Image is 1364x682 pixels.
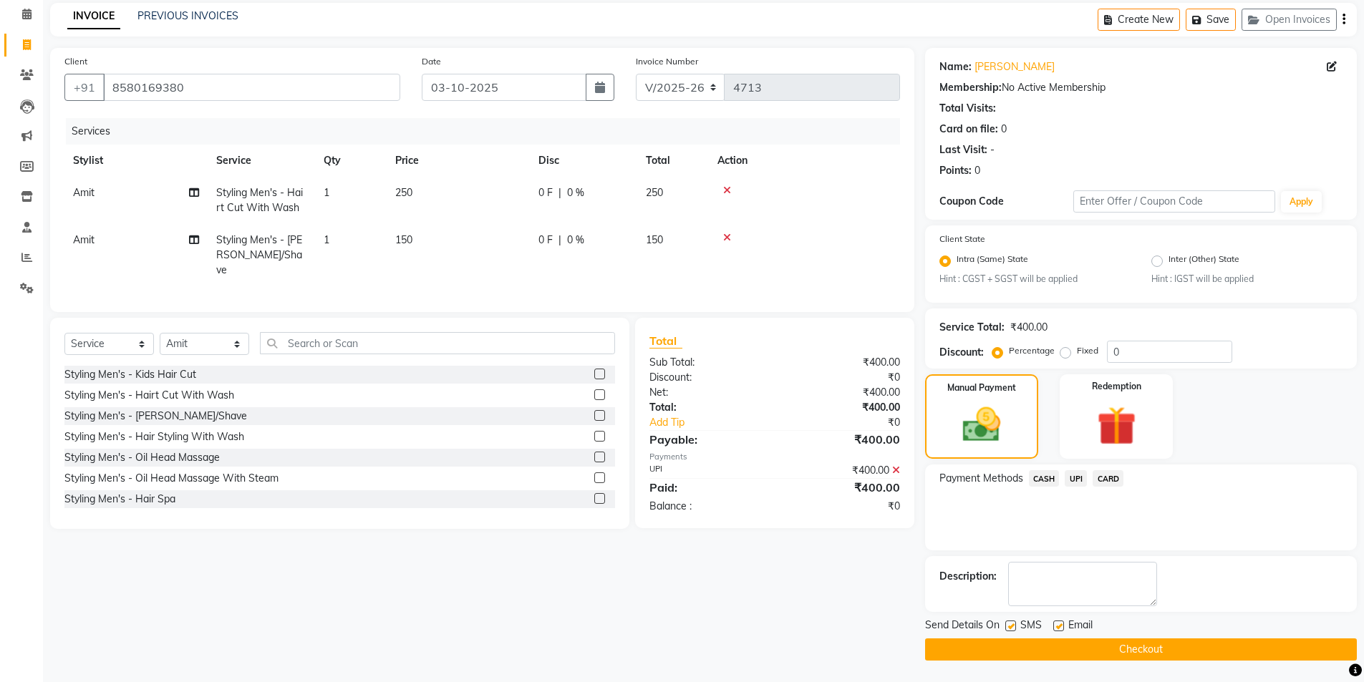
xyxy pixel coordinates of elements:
div: Card on file: [939,122,998,137]
button: Checkout [925,638,1357,661]
button: Create New [1098,9,1180,31]
span: Send Details On [925,618,1000,635]
div: Total Visits: [939,101,996,116]
div: Sub Total: [639,355,775,370]
button: Apply [1281,191,1322,213]
span: SMS [1020,618,1042,635]
span: 0 % [567,185,584,200]
div: ₹400.00 [775,400,911,415]
span: 0 F [538,233,553,248]
div: Discount: [939,345,984,360]
span: 150 [395,233,412,246]
span: | [558,233,561,248]
span: | [558,185,561,200]
span: 250 [395,186,412,199]
div: ₹400.00 [775,479,911,496]
span: 150 [646,233,663,246]
div: ₹0 [775,370,911,385]
span: Payment Methods [939,471,1023,486]
span: Styling Men's - Hairt Cut With Wash [216,186,303,214]
img: _gift.svg [1085,401,1148,450]
div: Total: [639,400,775,415]
div: ₹400.00 [775,431,911,448]
div: Styling Men's - Hair Spa [64,492,175,507]
th: Action [709,145,900,177]
span: CASH [1029,470,1060,487]
th: Stylist [64,145,208,177]
div: Net: [639,385,775,400]
div: Styling Men's - Kids Hair Cut [64,367,196,382]
span: Styling Men's - [PERSON_NAME]/Shave [216,233,302,276]
div: Discount: [639,370,775,385]
span: 1 [324,186,329,199]
label: Percentage [1009,344,1055,357]
div: Paid: [639,479,775,496]
button: Save [1186,9,1236,31]
th: Disc [530,145,637,177]
div: Styling Men's - Hairt Cut With Wash [64,388,234,403]
th: Service [208,145,315,177]
img: _cash.svg [951,403,1012,447]
div: Styling Men's - Hair Styling With Wash [64,429,244,444]
div: Styling Men's - Oil Head Massage With Steam [64,471,279,486]
div: ₹400.00 [775,385,911,400]
label: Invoice Number [636,55,698,68]
label: Intra (Same) State [957,253,1028,270]
div: Service Total: [939,320,1005,335]
div: ₹400.00 [775,355,911,370]
div: Last Visit: [939,142,987,157]
button: +91 [64,74,105,101]
div: No Active Membership [939,80,1343,95]
div: ₹0 [775,499,911,514]
div: ₹400.00 [1010,320,1048,335]
label: Redemption [1092,380,1141,393]
input: Search by Name/Mobile/Email/Code [103,74,400,101]
div: ₹0 [798,415,911,430]
label: Client [64,55,87,68]
span: 1 [324,233,329,246]
div: Membership: [939,80,1002,95]
a: INVOICE [67,4,120,29]
div: Points: [939,163,972,178]
span: Amit [73,233,95,246]
div: Styling Men's - [PERSON_NAME]/Shave [64,409,247,424]
label: Client State [939,233,985,245]
span: 250 [646,186,663,199]
div: ₹400.00 [775,463,911,478]
div: Name: [939,59,972,74]
div: Coupon Code [939,194,1074,209]
div: Balance : [639,499,775,514]
div: UPI [639,463,775,478]
label: Date [422,55,441,68]
th: Total [637,145,709,177]
a: PREVIOUS INVOICES [137,9,238,22]
small: Hint : CGST + SGST will be applied [939,273,1131,286]
div: Description: [939,569,997,584]
a: [PERSON_NAME] [974,59,1055,74]
label: Inter (Other) State [1169,253,1239,270]
div: 0 [974,163,980,178]
th: Qty [315,145,387,177]
div: 0 [1001,122,1007,137]
a: Add Tip [639,415,797,430]
button: Open Invoices [1242,9,1337,31]
span: Email [1068,618,1093,635]
span: UPI [1065,470,1087,487]
div: Payable: [639,431,775,448]
input: Search or Scan [260,332,615,354]
span: 0 % [567,233,584,248]
label: Fixed [1077,344,1098,357]
label: Manual Payment [947,381,1016,394]
div: Payments [649,451,899,463]
div: - [990,142,995,157]
span: Total [649,333,682,349]
th: Price [387,145,530,177]
span: 0 F [538,185,553,200]
span: CARD [1093,470,1123,487]
small: Hint : IGST will be applied [1151,273,1343,286]
span: Amit [73,186,95,199]
input: Enter Offer / Coupon Code [1073,190,1275,213]
div: Services [66,118,911,145]
div: Styling Men's - Oil Head Massage [64,450,220,465]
